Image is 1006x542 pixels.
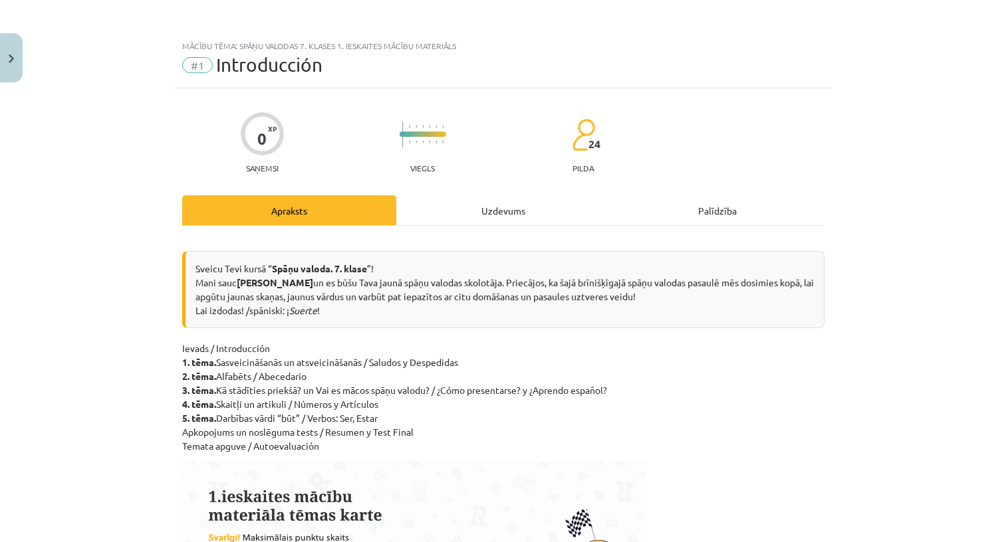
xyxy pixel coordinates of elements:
[237,276,313,288] strong: [PERSON_NAME]
[182,57,213,73] span: #1
[410,163,435,173] p: Viegls
[182,356,216,368] strong: 1. tēma.
[182,384,216,396] strong: 3. tēma.
[9,54,14,63] img: icon-close-lesson-0947bae3869378f0d4975bcd49f059093ad1ed9edebbc8119c70593378902aed.svg
[588,138,600,150] span: 24
[436,125,437,128] img: icon-short-line-57e1e144782c952c97e751825c79c345078a6d821885a25fce030b3d8c18986b.svg
[572,118,595,151] img: students-c634bb4e5e11cddfef0936a35e636f08e4e9abd3cc4e673bd6f9a4125e45ecb1.svg
[182,398,216,410] strong: 4. tēma.
[241,163,284,173] p: Saņemsi
[442,125,443,128] img: icon-short-line-57e1e144782c952c97e751825c79c345078a6d821885a25fce030b3d8c18986b.svg
[182,195,396,225] div: Apraksts
[396,195,610,225] div: Uzdevums
[402,122,404,147] img: icon-long-line-d9ea69661e0d244f92f715978eff75569469978d946b2353a9bb055b3ed8787d.svg
[182,341,824,453] p: Ievads / Introducción Sasveicināšanās un atsveicināšanās / Saludos y Despedidas Alfabēts / Abeced...
[416,125,417,128] img: icon-short-line-57e1e144782c952c97e751825c79c345078a6d821885a25fce030b3d8c18986b.svg
[268,125,277,132] span: XP
[216,54,322,76] span: Introducción
[182,251,824,328] div: Sveicu Tevi kursā “ ”! Mani sauc un es būšu Tava jaunā spāņu valodas skolotāja. Priecājos, ka šaj...
[429,140,430,143] img: icon-short-line-57e1e144782c952c97e751825c79c345078a6d821885a25fce030b3d8c18986b.svg
[182,412,216,424] strong: 5. tēma.
[422,140,424,143] img: icon-short-line-57e1e144782c952c97e751825c79c345078a6d821885a25fce030b3d8c18986b.svg
[422,125,424,128] img: icon-short-line-57e1e144782c952c97e751825c79c345078a6d821885a25fce030b3d8c18986b.svg
[289,304,317,316] em: Suerte
[442,140,443,143] img: icon-short-line-57e1e144782c952c97e751825c79c345078a6d821885a25fce030b3d8c18986b.svg
[572,163,594,173] p: pilda
[257,130,267,148] div: 0
[272,262,367,274] strong: Spāņu valoda. 7. klase
[416,140,417,143] img: icon-short-line-57e1e144782c952c97e751825c79c345078a6d821885a25fce030b3d8c18986b.svg
[409,125,410,128] img: icon-short-line-57e1e144782c952c97e751825c79c345078a6d821885a25fce030b3d8c18986b.svg
[182,370,216,382] strong: 2. tēma.
[429,125,430,128] img: icon-short-line-57e1e144782c952c97e751825c79c345078a6d821885a25fce030b3d8c18986b.svg
[182,41,824,50] div: Mācību tēma: Spāņu valodas 7. klases 1. ieskaites mācību materiāls
[436,140,437,143] img: icon-short-line-57e1e144782c952c97e751825c79c345078a6d821885a25fce030b3d8c18986b.svg
[409,140,410,143] img: icon-short-line-57e1e144782c952c97e751825c79c345078a6d821885a25fce030b3d8c18986b.svg
[610,195,824,225] div: Palīdzība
